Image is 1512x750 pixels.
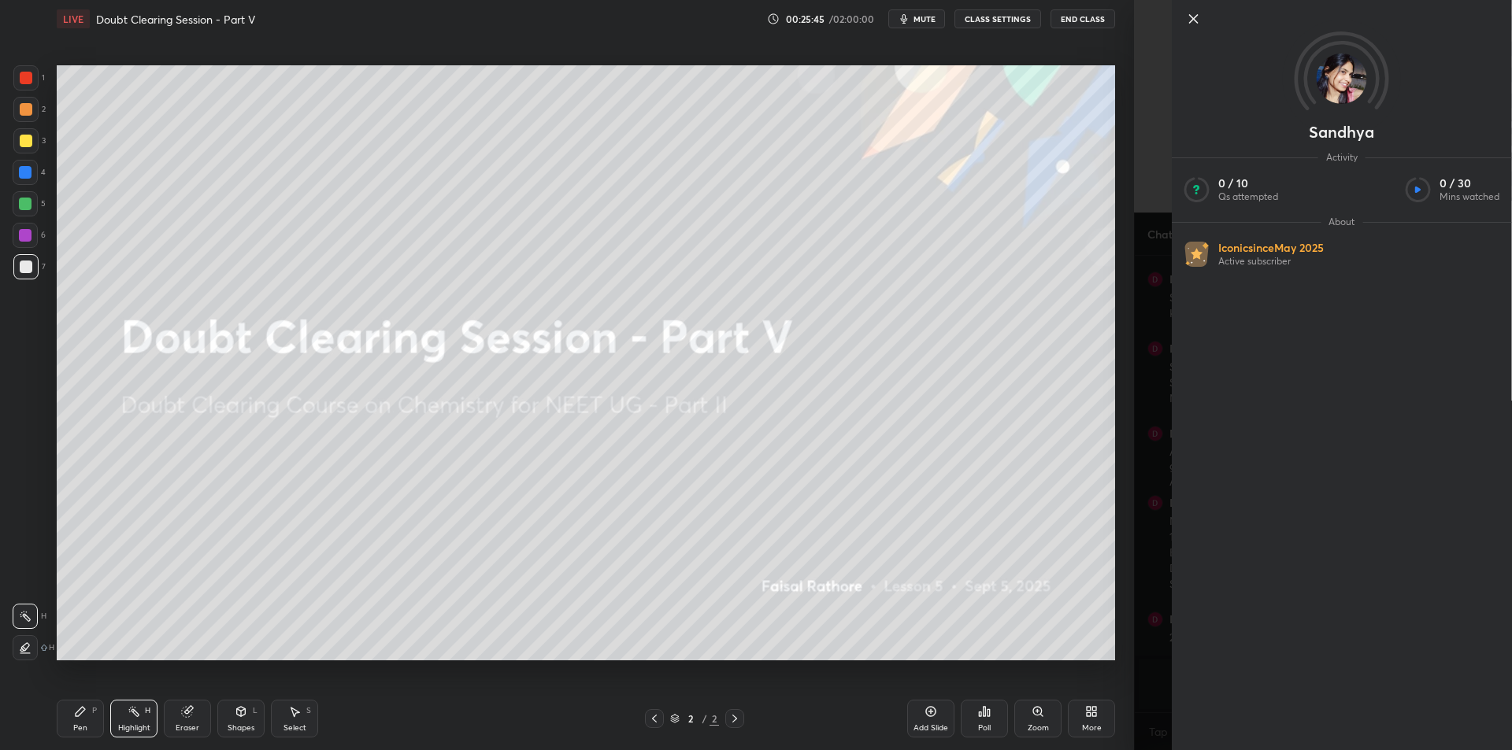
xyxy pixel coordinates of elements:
p: 0 / 10 [1218,176,1278,190]
button: End Class [1051,9,1115,28]
div: 5 [13,191,46,216]
div: 1 [13,65,45,91]
div: 2 [710,711,719,726]
span: mute [913,13,936,24]
div: 6 [13,223,46,248]
div: Eraser [176,724,199,732]
img: shiftIcon.72a6c929.svg [41,645,47,651]
div: Zoom [1028,724,1049,732]
div: 2 [13,97,46,122]
div: 7 [13,254,46,279]
div: Select [283,724,306,732]
div: Pen [73,724,87,732]
div: Highlight [118,724,150,732]
div: More [1082,724,1102,732]
div: 4 [13,160,46,185]
span: Activity [1318,151,1366,164]
div: LIVE [57,9,90,28]
img: 085bd21922ea4424b33eb54cb4e3aef1.jpg [1317,54,1367,104]
p: Active subscriber [1218,255,1324,268]
div: Add Slide [913,724,948,732]
p: 0 / 30 [1440,176,1499,190]
div: / [702,714,706,723]
div: S [306,707,311,715]
p: Mins watched [1440,190,1499,203]
p: Sandhya [1309,126,1374,139]
div: Shapes [228,724,254,732]
div: P [92,707,97,715]
button: mute [888,9,945,28]
div: 3 [13,128,46,153]
p: H [49,644,54,652]
p: H [41,612,46,620]
button: CLASS SETTINGS [954,9,1041,28]
h4: Doubt Clearing Session - Part V [96,12,255,27]
p: Iconic since May 2025 [1218,241,1324,255]
span: About [1321,216,1362,228]
div: 2 [683,714,699,723]
div: Poll [978,724,991,732]
p: Qs attempted [1218,190,1278,203]
div: H [145,707,150,715]
div: L [253,707,258,715]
